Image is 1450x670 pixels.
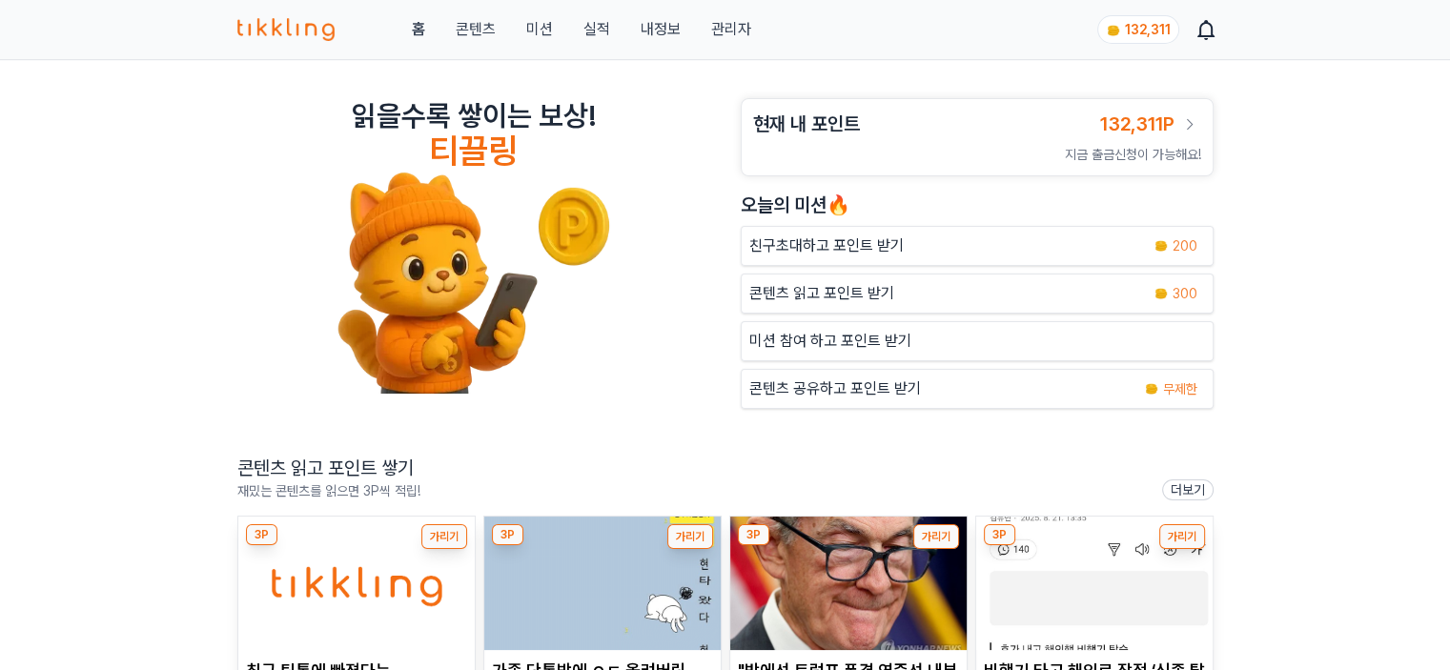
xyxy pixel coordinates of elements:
a: 홈 [411,18,424,41]
span: 132,311 [1125,22,1171,37]
button: 가리기 [421,524,467,549]
h3: 현재 내 포인트 [753,111,860,137]
h2: 콘텐츠 읽고 포인트 쌓기 [237,455,420,481]
a: coin 132,311 [1097,15,1175,44]
p: 콘텐츠 공유하고 포인트 받기 [749,377,921,400]
img: coin [1154,286,1169,301]
button: 미션 [525,18,552,41]
span: 지금 출금신청이 가능해요! [1065,147,1201,162]
img: 가족 단톡방에 ㅇㄷ 올려버림 [484,517,721,650]
img: coin [1106,23,1121,38]
a: 132,311P [1100,111,1201,137]
button: 미션 참여 하고 포인트 받기 [741,321,1214,361]
button: 가리기 [667,524,713,549]
img: tikkling_character [337,171,611,394]
span: 200 [1173,236,1197,255]
button: 친구초대하고 포인트 받기 coin 200 [741,226,1214,266]
p: 친구초대하고 포인트 받기 [749,234,904,257]
h2: 읽을수록 쌓이는 보상! [352,98,596,132]
p: 미션 참여 하고 포인트 받기 [749,330,911,353]
div: 3P [984,524,1015,545]
span: 무제한 [1163,379,1197,398]
a: 관리자 [710,18,750,41]
a: 콘텐츠 읽고 포인트 받기 coin 300 [741,274,1214,314]
button: 가리기 [913,524,959,549]
span: 300 [1173,284,1197,303]
a: 콘텐츠 [455,18,495,41]
a: 더보기 [1162,479,1214,500]
p: 콘텐츠 읽고 포인트 받기 [749,282,894,305]
a: 콘텐츠 공유하고 포인트 받기 coin 무제한 [741,369,1214,409]
img: "밖에선 트럼프 폭격·연준선 내부반란…" 파월, 사면초가 속 연설... 전망은? [730,517,967,650]
img: 최근 틱톡에 빠졌다는 브록 레스너 딸 [238,517,475,650]
span: 132,311P [1100,112,1174,135]
h2: 오늘의 미션🔥 [741,192,1214,218]
div: 3P [246,524,277,545]
div: 3P [738,524,769,545]
button: 가리기 [1159,524,1205,549]
a: 내정보 [640,18,680,41]
img: coin [1144,381,1159,396]
img: 비행기 타고 해외로 잠적 ‘신종 탈영’ 급증 [976,517,1213,650]
div: 3P [492,524,523,545]
h4: 티끌링 [429,132,518,171]
img: coin [1154,238,1169,254]
p: 재밌는 콘텐츠를 읽으면 3P씩 적립! [237,481,420,500]
img: 티끌링 [237,18,336,41]
a: 실적 [582,18,609,41]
